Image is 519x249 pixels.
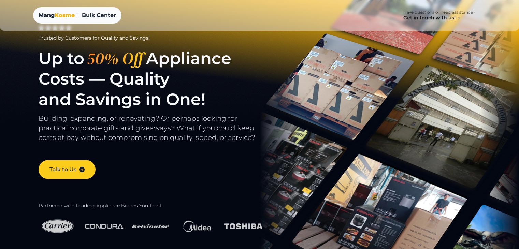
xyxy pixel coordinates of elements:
img: Carrier Logo [39,215,77,238]
span: Bulk Center [82,11,116,19]
div: Mang [39,11,75,19]
a: Talk to Us [39,160,96,179]
img: Condura Logo [85,220,123,232]
a: MangKosme [39,11,75,19]
h2: Partnered with Leading Appliance Brands You Trust [39,203,275,209]
p: Building, expanding, or renovating? Or perhaps looking for practical corporate gifts and giveaway... [39,114,275,149]
span: 50% Off [84,48,146,69]
a: Have questions or need assistance? Get in touch with us! [392,5,486,25]
div: Trusted by Customers for Quality and Savings! [39,34,275,41]
img: Midea Logo [178,214,216,238]
h1: Up to Appliance Costs — Quality and Savings in One! [39,48,275,109]
span: Kosme [55,12,75,18]
span: | [77,11,79,19]
img: Kelvinator Logo [131,215,170,238]
img: Toshiba Logo [224,219,262,233]
p: Have questions or need assistance? [403,10,475,15]
h4: Get in touch with us! [403,15,461,21]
